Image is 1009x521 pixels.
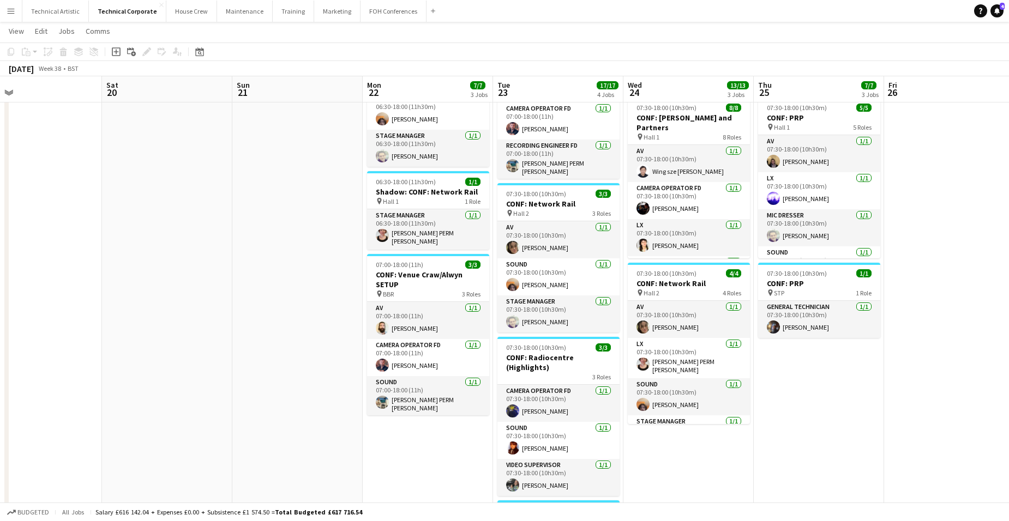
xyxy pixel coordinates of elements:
button: Training [273,1,314,22]
a: 4 [990,4,1004,17]
span: 4 [1000,3,1005,10]
button: Marketing [314,1,361,22]
span: Budgeted [17,508,49,516]
span: Total Budgeted £617 716.54 [275,508,362,516]
a: View [4,24,28,38]
button: Maintenance [217,1,273,22]
button: Technical Corporate [89,1,166,22]
span: Comms [86,26,110,36]
span: All jobs [60,508,86,516]
div: Salary £616 142.04 + Expenses £0.00 + Subsistence £1 574.50 = [95,508,362,516]
a: Comms [81,24,115,38]
div: BST [68,64,79,72]
a: Edit [31,24,52,38]
span: Week 38 [36,64,63,72]
button: FOH Conferences [361,1,427,22]
div: [DATE] [9,63,34,74]
button: House Crew [166,1,217,22]
button: Technical Artistic [22,1,89,22]
span: View [9,26,24,36]
a: Jobs [54,24,79,38]
span: Jobs [58,26,75,36]
span: Edit [35,26,47,36]
button: Budgeted [5,506,51,518]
